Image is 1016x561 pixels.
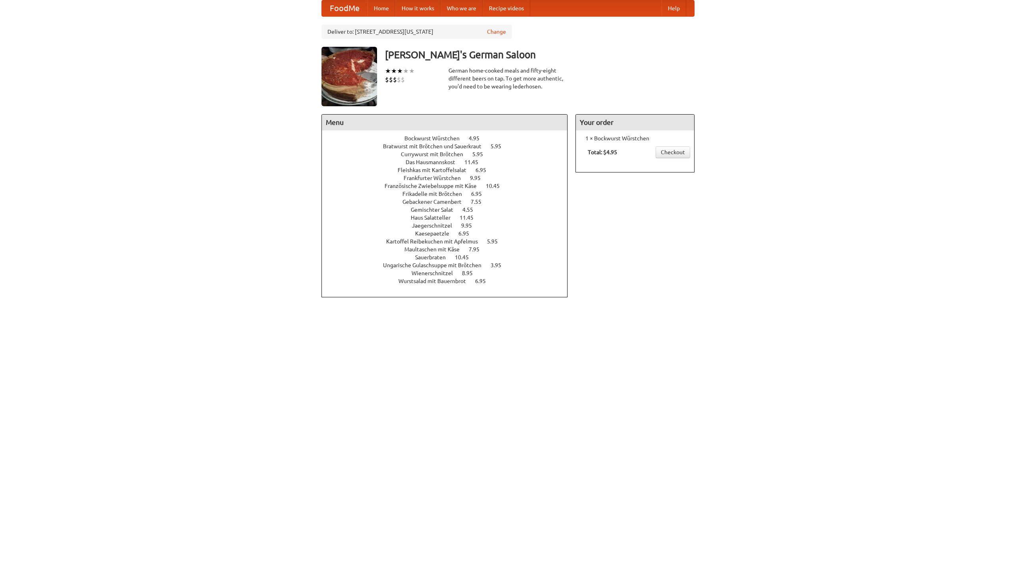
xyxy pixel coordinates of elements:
li: ★ [391,67,397,75]
span: 10.45 [455,254,477,260]
span: 7.55 [471,199,489,205]
a: Ungarische Gulaschsuppe mit Brötchen 3.95 [383,262,516,268]
li: $ [385,75,389,84]
span: 6.95 [471,191,490,197]
a: Checkout [656,146,690,158]
b: Total: $4.95 [588,149,617,155]
a: Recipe videos [483,0,530,16]
li: ★ [403,67,409,75]
span: 4.95 [469,135,487,142]
li: ★ [385,67,391,75]
li: 1 × Bockwurst Würstchen [580,134,690,142]
a: Home [368,0,395,16]
span: Frikadelle mit Brötchen [402,191,470,197]
span: Das Hausmannskost [406,159,463,165]
span: Bockwurst Würstchen [404,135,468,142]
a: Kaesepaetzle 6.95 [415,230,484,237]
a: Frankfurter Würstchen 9.95 [404,175,495,181]
span: Ungarische Gulaschsuppe mit Brötchen [383,262,489,268]
span: 6.95 [475,278,494,284]
span: Gebackener Camenbert [402,199,470,205]
a: Wurstsalad mit Bauernbrot 6.95 [398,278,500,284]
a: Change [487,28,506,36]
span: Haus Salatteller [411,214,458,221]
a: Bockwurst Würstchen 4.95 [404,135,494,142]
a: Currywurst mit Brötchen 5.95 [401,151,498,157]
span: 7.95 [469,246,487,253]
span: 5.95 [487,238,506,245]
a: Fleishkas mit Kartoffelsalat 6.95 [398,167,501,173]
li: $ [397,75,401,84]
span: Wienerschnitzel [412,270,461,276]
span: 3.95 [491,262,509,268]
span: 10.45 [486,183,508,189]
span: Sauerbraten [415,254,454,260]
span: Gemischter Salat [411,207,461,213]
span: Jaegerschnitzel [412,222,460,229]
a: Help [662,0,686,16]
span: Kaesepaetzle [415,230,457,237]
a: Who we are [441,0,483,16]
span: 4.55 [462,207,481,213]
span: 6.95 [475,167,494,173]
span: Frankfurter Würstchen [404,175,469,181]
span: Französische Zwiebelsuppe mit Käse [385,183,485,189]
a: Gemischter Salat 4.55 [411,207,488,213]
a: Haus Salatteller 11.45 [411,214,488,221]
a: Frikadelle mit Brötchen 6.95 [402,191,496,197]
a: Kartoffel Reibekuchen mit Apfelmus 5.95 [386,238,512,245]
span: 11.45 [464,159,486,165]
a: Französische Zwiebelsuppe mit Käse 10.45 [385,183,514,189]
a: How it works [395,0,441,16]
span: Currywurst mit Brötchen [401,151,471,157]
li: ★ [409,67,415,75]
span: 8.95 [462,270,481,276]
span: 9.95 [461,222,480,229]
a: Das Hausmannskost 11.45 [406,159,493,165]
h4: Menu [322,115,567,130]
a: Jaegerschnitzel 9.95 [412,222,487,229]
div: German home-cooked meals and fifty-eight different beers on tap. To get more authentic, you'd nee... [448,67,568,90]
span: Bratwurst mit Brötchen und Sauerkraut [383,143,489,149]
li: ★ [397,67,403,75]
a: Wienerschnitzel 8.95 [412,270,487,276]
h4: Your order [576,115,694,130]
a: Bratwurst mit Brötchen und Sauerkraut 5.95 [383,143,516,149]
span: 5.95 [472,151,491,157]
span: Wurstsalad mit Bauernbrot [398,278,474,284]
a: Sauerbraten 10.45 [415,254,483,260]
img: angular.jpg [321,47,377,106]
span: 9.95 [470,175,489,181]
h3: [PERSON_NAME]'s German Saloon [385,47,695,63]
span: Maultaschen mit Käse [404,246,468,253]
div: Deliver to: [STREET_ADDRESS][US_STATE] [321,25,512,39]
a: Maultaschen mit Käse 7.95 [404,246,494,253]
span: 11.45 [460,214,481,221]
span: 6.95 [458,230,477,237]
li: $ [401,75,405,84]
span: 5.95 [491,143,509,149]
li: $ [389,75,393,84]
span: Fleishkas mit Kartoffelsalat [398,167,474,173]
a: Gebackener Camenbert 7.55 [402,199,496,205]
span: Kartoffel Reibekuchen mit Apfelmus [386,238,486,245]
li: $ [393,75,397,84]
a: FoodMe [322,0,368,16]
